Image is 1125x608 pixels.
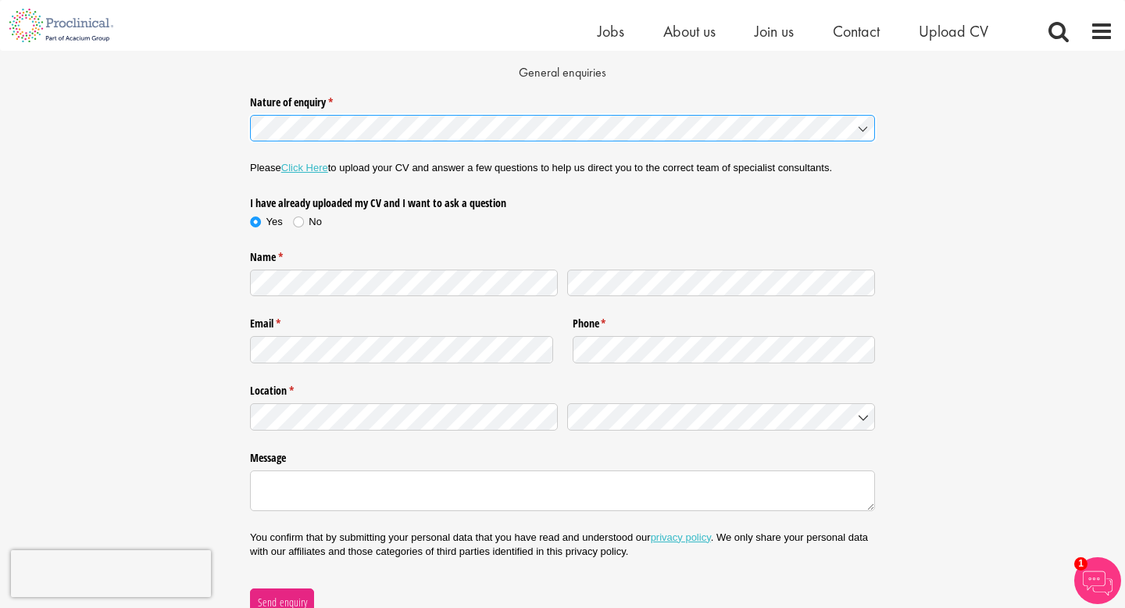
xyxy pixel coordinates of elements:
[598,21,624,41] a: Jobs
[309,216,322,227] span: No
[250,190,553,210] legend: I have already uploaded my CV and I want to ask a question
[250,89,875,109] label: Nature of enquiry
[250,531,875,559] p: You confirm that by submitting your personal data that you have read and understood our . We only...
[567,270,875,297] input: Last
[573,311,876,331] label: Phone
[919,21,988,41] a: Upload CV
[663,21,716,41] a: About us
[1074,557,1087,570] span: 1
[1074,557,1121,604] img: Chatbot
[266,216,283,227] span: Yes
[833,21,880,41] a: Contact
[651,531,711,543] a: privacy policy
[250,270,558,297] input: First
[567,403,875,431] input: Country
[250,244,875,264] legend: Name
[250,311,553,331] label: Email
[250,161,875,175] p: Please to upload your CV and answer a few questions to help us direct you to the correct team of ...
[250,445,875,466] label: Message
[250,403,558,431] input: State / Province / Region
[281,162,328,173] a: Click Here
[250,378,875,399] legend: Location
[11,550,211,597] iframe: reCAPTCHA
[755,21,794,41] a: Join us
